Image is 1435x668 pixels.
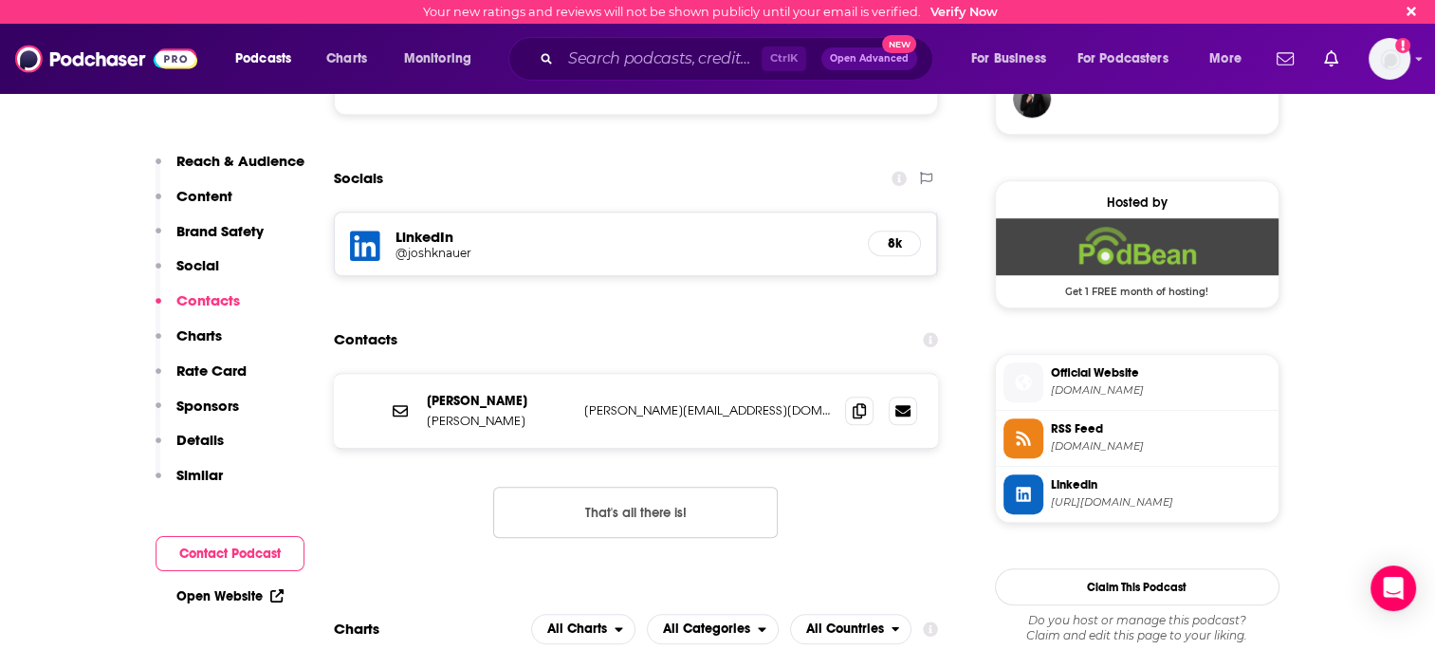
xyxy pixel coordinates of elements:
span: All Charts [547,622,607,636]
span: Monitoring [404,46,471,72]
span: Official Website [1051,364,1271,381]
button: Similar [156,466,223,501]
button: Claim This Podcast [995,568,1279,605]
span: categoryvisionaries.podbean.com [1051,383,1271,398]
button: open menu [790,614,912,644]
a: Official Website[DOMAIN_NAME] [1003,362,1271,402]
a: Show notifications dropdown [1316,43,1346,75]
button: Brand Safety [156,222,264,257]
p: [PERSON_NAME][EMAIL_ADDRESS][DOMAIN_NAME] [584,402,831,418]
span: https://www.linkedin.com/in/joshknauer [1051,495,1271,510]
span: All Countries [806,622,884,636]
h5: LinkedIn [396,228,854,246]
p: Details [176,431,224,449]
span: New [882,35,916,53]
svg: Email not verified [1395,38,1410,53]
div: Open Intercom Messenger [1371,566,1416,611]
span: RSS Feed [1051,420,1271,437]
a: Open Website [176,588,284,604]
a: RSS Feed[DOMAIN_NAME] [1003,418,1271,458]
p: Sponsors [176,397,239,415]
p: Reach & Audience [176,152,304,170]
div: Your new ratings and reviews will not be shown publicly until your email is verified. [423,5,998,19]
button: open menu [958,44,1070,74]
span: Linkedin [1051,476,1271,493]
p: Charts [176,326,222,344]
a: @joshknauer [396,246,854,260]
h2: Socials [334,160,383,196]
img: JohirMia [1013,80,1051,118]
p: Similar [176,466,223,484]
button: open menu [531,614,635,644]
button: open menu [222,44,316,74]
div: Claim and edit this page to your liking. [995,613,1279,643]
h2: Contacts [334,322,397,358]
p: Rate Card [176,362,247,380]
p: Contacts [176,291,240,309]
input: Search podcasts, credits, & more... [561,44,762,74]
button: open menu [647,614,779,644]
p: Content [176,187,232,205]
span: All Categories [663,622,750,636]
a: Verify Now [930,5,998,19]
p: [PERSON_NAME] [427,413,569,429]
button: Contacts [156,291,240,326]
div: Hosted by [996,195,1279,211]
span: feed.podbean.com [1051,439,1271,454]
button: Open AdvancedNew [821,47,917,70]
p: Social [176,256,219,274]
span: For Podcasters [1077,46,1168,72]
h2: Countries [790,614,912,644]
button: Reach & Audience [156,152,304,187]
span: Do you host or manage this podcast? [995,613,1279,628]
span: Get 1 FREE month of hosting! [996,275,1279,298]
button: open menu [1065,44,1196,74]
a: Podbean Deal: Get 1 FREE month of hosting! [996,218,1279,296]
h2: Charts [334,620,379,638]
h2: Categories [647,614,779,644]
a: Charts [314,44,378,74]
span: Charts [326,46,367,72]
h5: @joshknauer [396,246,699,260]
a: Linkedin[URL][DOMAIN_NAME] [1003,474,1271,514]
span: Ctrl K [762,46,806,71]
span: For Business [971,46,1046,72]
span: More [1209,46,1242,72]
button: open menu [391,44,496,74]
button: open menu [1196,44,1265,74]
p: Brand Safety [176,222,264,240]
span: Podcasts [235,46,291,72]
img: User Profile [1369,38,1410,80]
button: Charts [156,326,222,362]
img: Podbean Deal: Get 1 FREE month of hosting! [996,218,1279,275]
button: Nothing here. [493,487,778,538]
button: Content [156,187,232,222]
button: Sponsors [156,397,239,432]
div: Search podcasts, credits, & more... [526,37,951,81]
p: [PERSON_NAME] [427,393,569,409]
button: Details [156,431,224,466]
button: Contact Podcast [156,536,304,571]
img: Podchaser - Follow, Share and Rate Podcasts [15,41,197,77]
button: Social [156,256,219,291]
button: Rate Card [156,362,247,397]
button: Show profile menu [1369,38,1410,80]
span: Open Advanced [830,54,909,64]
a: Show notifications dropdown [1269,43,1301,75]
h5: 8k [884,235,905,251]
span: Logged in as sstevens [1369,38,1410,80]
h2: Platforms [531,614,635,644]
